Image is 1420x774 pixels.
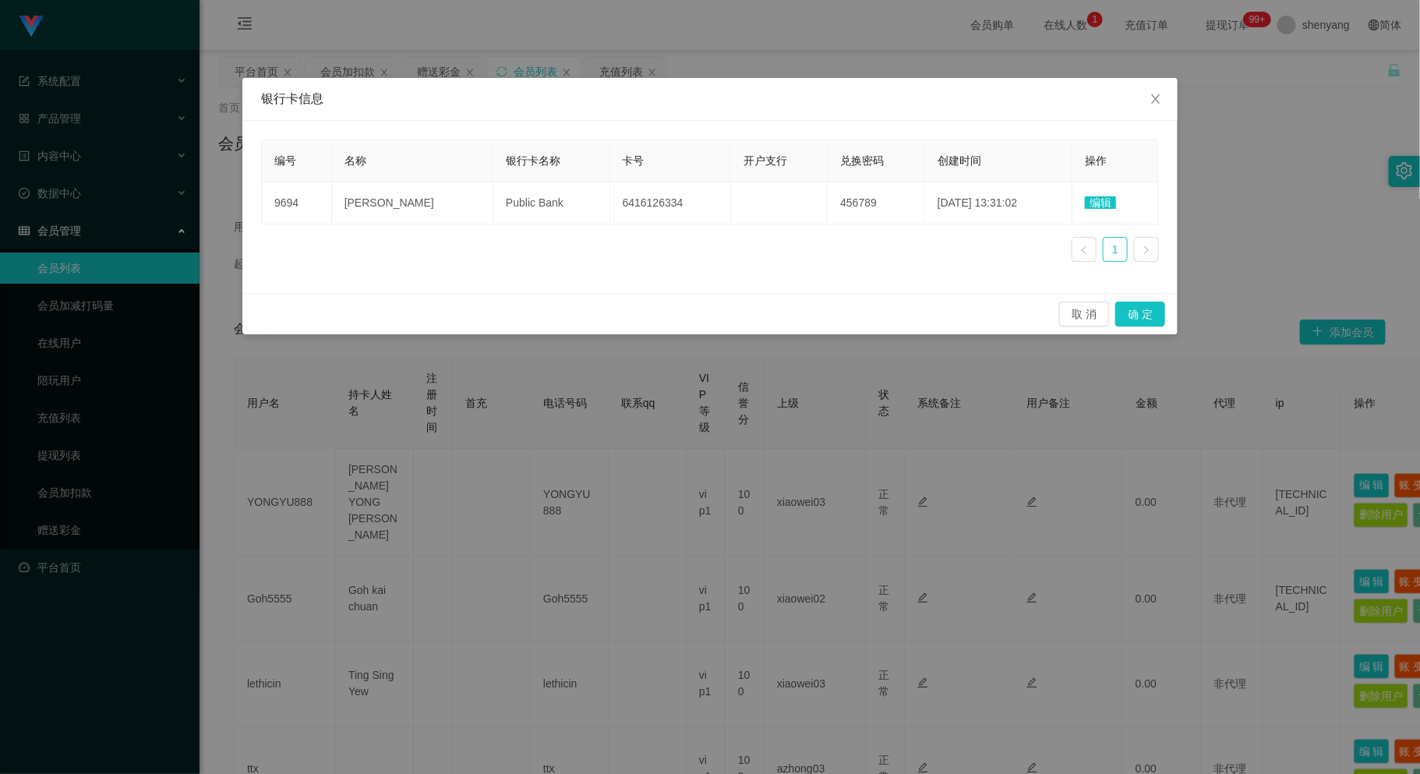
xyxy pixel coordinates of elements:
i: 图标: right [1142,246,1151,255]
span: 6416126334 [623,196,684,209]
span: 银行卡名称 [506,154,560,167]
span: [PERSON_NAME] [344,196,434,209]
span: 编号 [274,154,296,167]
span: 开户支行 [744,154,787,167]
a: 1 [1104,238,1127,261]
i: 图标: close [1150,93,1162,105]
span: 名称 [344,154,366,167]
span: 兑换密码 [840,154,884,167]
span: Public Bank [506,196,563,209]
li: 下一页 [1134,237,1159,262]
div: 银行卡信息 [261,90,1159,108]
button: 确 定 [1115,302,1165,327]
span: 456789 [840,196,877,209]
td: [DATE] 13:31:02 [925,182,1073,224]
td: 9694 [262,182,332,224]
button: Close [1134,78,1178,122]
li: 1 [1103,237,1128,262]
i: 图标: left [1079,246,1089,255]
span: 操作 [1085,154,1107,167]
span: 创建时间 [938,154,981,167]
li: 上一页 [1072,237,1097,262]
span: 卡号 [623,154,645,167]
button: 取 消 [1059,302,1109,327]
span: 编辑 [1085,196,1116,209]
